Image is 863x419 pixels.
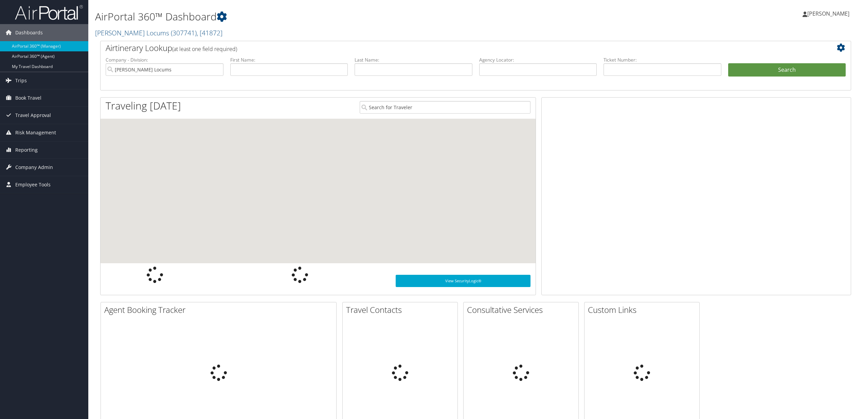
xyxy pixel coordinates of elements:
span: Employee Tools [15,176,51,193]
span: Trips [15,72,27,89]
label: Agency Locator: [479,56,597,63]
img: airportal-logo.png [15,4,83,20]
span: Book Travel [15,89,41,106]
h2: Agent Booking Tracker [104,304,336,316]
span: ( 307741 ) [171,28,197,37]
span: Reporting [15,141,38,158]
span: Travel Approval [15,107,51,124]
h2: Airtinerary Lookup [106,42,783,54]
label: Ticket Number: [604,56,721,63]
h2: Consultative Services [467,304,578,316]
span: Dashboards [15,24,43,41]
a: [PERSON_NAME] Locums [95,28,222,37]
button: Search [728,63,846,77]
span: Risk Management [15,124,56,141]
h1: Traveling [DATE] [106,99,181,113]
label: First Name: [230,56,348,63]
input: Search for Traveler [360,101,531,114]
a: View SecurityLogic® [396,275,531,287]
h1: AirPortal 360™ Dashboard [95,10,603,24]
h2: Travel Contacts [346,304,457,316]
span: (at least one field required) [172,45,237,53]
label: Last Name: [355,56,472,63]
a: [PERSON_NAME] [803,3,856,24]
span: [PERSON_NAME] [807,10,849,17]
label: Company - Division: [106,56,223,63]
span: , [ 41872 ] [197,28,222,37]
span: Company Admin [15,159,53,176]
h2: Custom Links [588,304,699,316]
